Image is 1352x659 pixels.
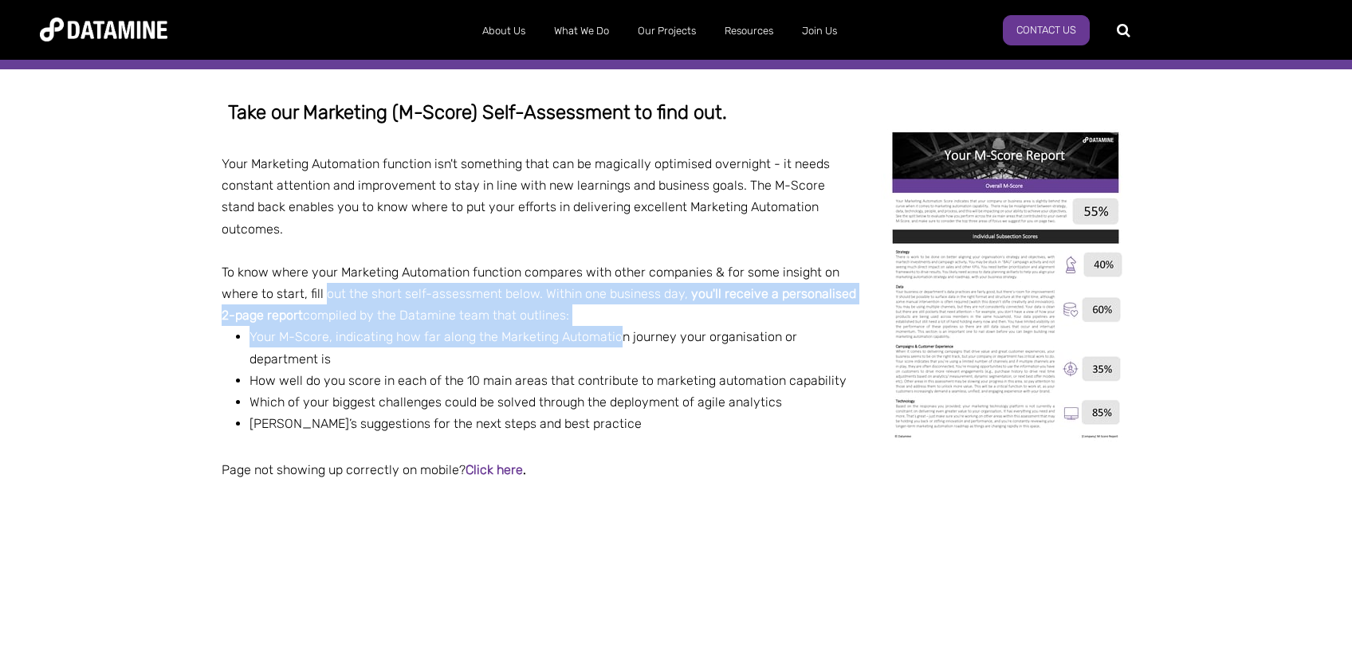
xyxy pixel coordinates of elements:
[228,101,727,124] span: Take our Marketing (M-Score) Self-Assessment to find out.
[250,394,782,410] span: Which of your biggest challenges could be solved through the deployment of agile analytics
[222,156,830,237] span: Your Marketing Automation function isn't something that can be magically optimised overnight - it...
[710,10,788,52] a: Resources
[1003,15,1090,45] a: Contact Us
[222,265,839,301] span: To know where your Marketing Automation function compares with other companies & for some insight...
[40,18,167,41] img: Datamine
[540,10,623,52] a: What We Do
[623,10,710,52] a: Our Projects
[523,462,526,477] span: .
[250,416,642,431] span: [PERSON_NAME]’s suggestions for the next steps and best practice
[222,462,526,477] span: Page not showing up correctly on mobile?
[788,10,851,52] a: Join Us
[881,123,1130,445] img: M-Score Survey Image_Page_1
[250,329,797,366] span: Your M-Score, indicating how far along the Marketing Automation journey your organisation or depa...
[250,373,847,388] span: How well do you score in each of the 10 main areas that contribute to marketing automation capabi...
[468,10,540,52] a: About Us
[466,462,523,477] a: Click here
